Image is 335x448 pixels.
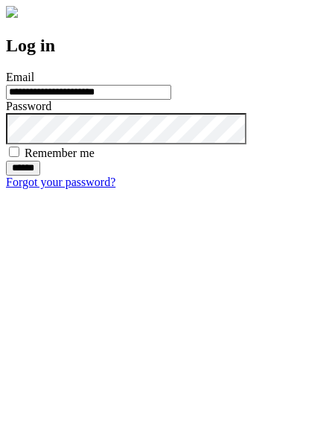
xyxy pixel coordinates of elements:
[25,147,95,159] label: Remember me
[6,100,51,112] label: Password
[6,6,18,18] img: logo-4e3dc11c47720685a147b03b5a06dd966a58ff35d612b21f08c02c0306f2b779.png
[6,71,34,83] label: Email
[6,176,115,188] a: Forgot your password?
[6,36,329,56] h2: Log in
